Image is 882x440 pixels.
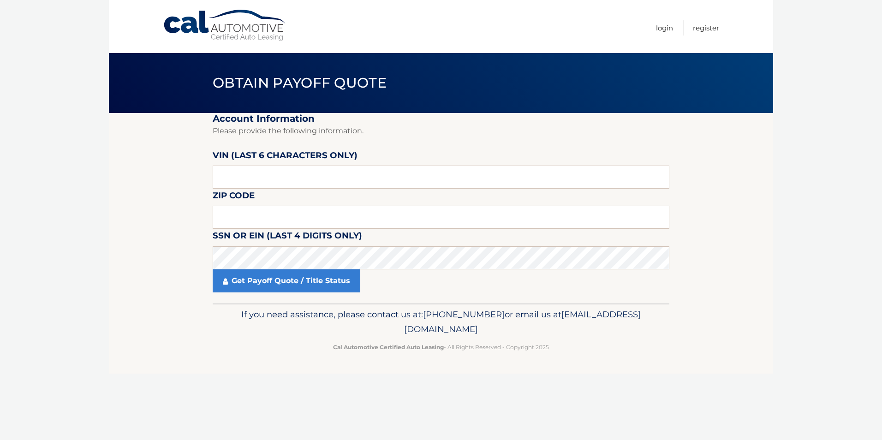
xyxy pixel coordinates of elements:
strong: Cal Automotive Certified Auto Leasing [333,344,444,351]
a: Cal Automotive [163,9,287,42]
label: SSN or EIN (last 4 digits only) [213,229,362,246]
a: Get Payoff Quote / Title Status [213,269,360,292]
label: VIN (last 6 characters only) [213,149,358,166]
p: If you need assistance, please contact us at: or email us at [219,307,663,337]
a: Register [693,20,719,36]
span: [PHONE_NUMBER] [423,309,505,320]
p: - All Rights Reserved - Copyright 2025 [219,342,663,352]
p: Please provide the following information. [213,125,669,137]
a: Login [656,20,673,36]
h2: Account Information [213,113,669,125]
label: Zip Code [213,189,255,206]
span: Obtain Payoff Quote [213,74,387,91]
